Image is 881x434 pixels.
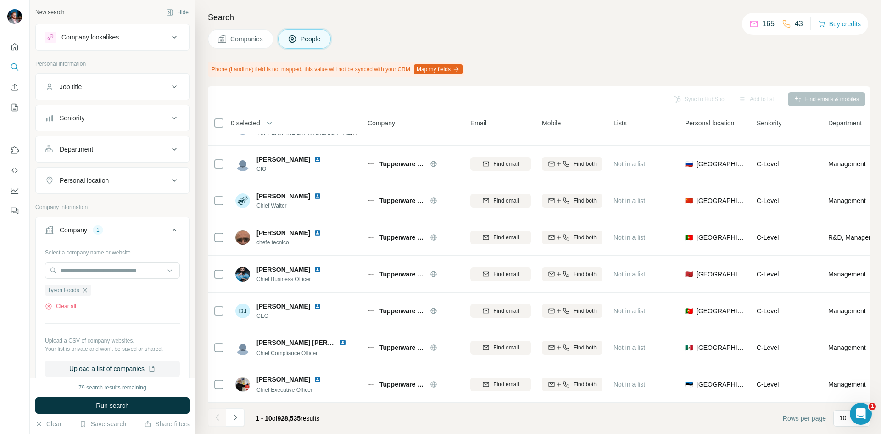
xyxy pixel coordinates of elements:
img: LinkedIn logo [314,156,321,163]
span: [GEOGRAPHIC_DATA] [697,233,746,242]
button: Find both [542,341,602,355]
span: 1 - 10 [256,415,272,422]
button: Find email [470,194,531,208]
span: Tupperware US [379,380,425,389]
span: Find email [493,160,519,168]
span: C-Level [757,197,779,204]
span: [GEOGRAPHIC_DATA] [697,159,746,169]
span: Tyson Foods [48,286,79,294]
img: Avatar [235,157,250,171]
div: Company lookalikes [61,33,119,42]
button: My lists [7,99,22,116]
button: Dashboard [7,182,22,199]
div: 79 search results remaining [78,383,146,392]
button: Find email [470,341,531,355]
span: Management [828,343,866,352]
img: Logo of Tupperware US [368,160,375,168]
span: C-Level [757,381,779,388]
span: Find both [574,380,597,389]
img: Logo of Tupperware US [368,197,375,204]
span: chefe tecnico [256,238,332,247]
span: Find both [574,344,597,352]
img: Avatar [235,267,250,282]
button: Enrich CSV [7,79,22,96]
span: Companies [230,34,264,44]
span: Personal location [685,118,734,128]
span: Find email [493,307,519,315]
img: Logo of Tupperware US [368,344,375,351]
img: LinkedIn logo [314,266,321,273]
span: [PERSON_NAME] [256,302,310,311]
span: Mobile [542,118,561,128]
button: Use Surfe API [7,162,22,179]
span: Management [828,306,866,316]
span: Find email [493,380,519,389]
span: [GEOGRAPHIC_DATA] [697,270,746,279]
img: Logo of Tupperware US [368,381,375,388]
button: Find email [470,267,531,281]
button: Find both [542,378,602,391]
span: [PERSON_NAME] [256,228,310,237]
button: Find both [542,194,602,208]
span: Tupperware US [379,196,425,205]
button: Company1 [36,219,189,245]
p: Your list is private and won't be saved or shared. [45,345,180,353]
span: Department [828,118,862,128]
button: Save search [79,419,126,428]
p: 165 [762,18,775,29]
span: Tupperware US [379,159,425,169]
button: Run search [35,397,190,414]
span: Tupperware US [379,306,425,316]
div: Company [60,225,87,235]
span: Company [368,118,395,128]
div: 1 [93,226,103,234]
span: Management [828,380,866,389]
button: Upload a list of companies [45,361,180,377]
span: [PERSON_NAME] [256,192,310,201]
span: Run search [96,401,129,410]
span: Find email [493,197,519,205]
span: Not in a list [613,344,645,351]
span: Find both [574,270,597,278]
span: of [272,415,278,422]
span: TUPPERWARE LATIN AMERICA PRESIDENT [256,129,371,136]
span: C-Level [757,271,779,278]
button: Find both [542,267,602,281]
span: CIO [256,165,332,173]
button: Find both [542,231,602,244]
span: C-Level [757,234,779,241]
img: Avatar [235,377,250,392]
img: Logo of Tupperware US [368,234,375,241]
button: Job title [36,76,189,98]
span: [PERSON_NAME] [256,155,310,164]
div: Job title [60,82,82,91]
span: C-Level [757,160,779,168]
span: Find email [493,344,519,352]
span: [GEOGRAPHIC_DATA] [697,380,746,389]
button: Navigate to next page [226,408,245,427]
span: Find both [574,160,597,168]
img: LinkedIn logo [314,376,321,383]
span: 928,535 [278,415,301,422]
span: Rows per page [783,414,826,423]
p: 43 [795,18,803,29]
button: Use Surfe on LinkedIn [7,142,22,158]
img: Logo of Tupperware US [368,307,375,315]
span: Find both [574,197,597,205]
div: Select a company name or website [45,245,180,257]
span: 🇨🇳 [685,196,693,205]
button: Company lookalikes [36,26,189,48]
button: Find email [470,157,531,171]
span: 🇲🇽 [685,343,693,352]
span: Chief Compliance Officer [256,350,318,356]
span: Find both [574,233,597,242]
span: Not in a list [613,160,645,168]
button: Seniority [36,107,189,129]
span: Chief Executive Officer [256,387,312,393]
span: Not in a list [613,271,645,278]
button: Find both [542,304,602,318]
span: Tupperware US [379,270,425,279]
span: People [301,34,322,44]
div: DJ [235,304,250,318]
div: Personal location [60,176,109,185]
